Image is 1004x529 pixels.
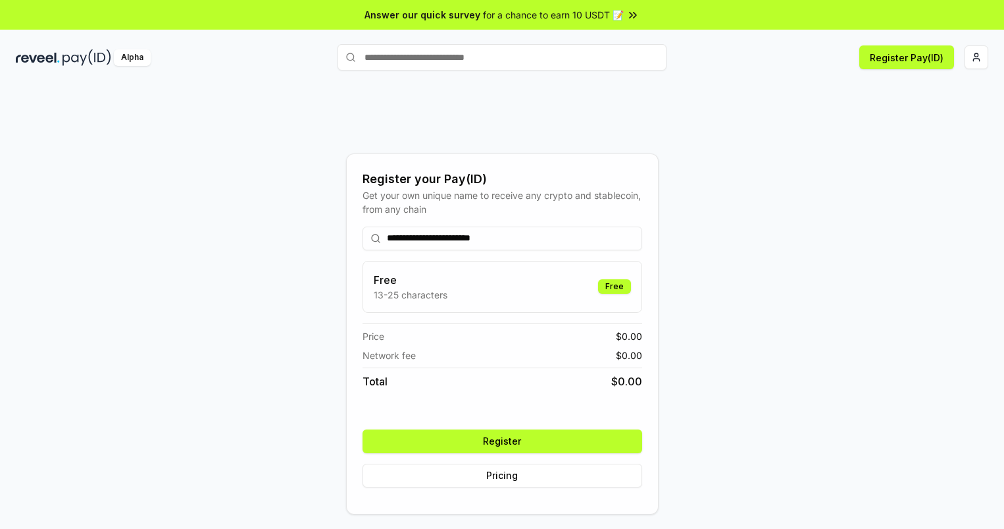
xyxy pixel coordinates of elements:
[859,45,954,69] button: Register Pay(ID)
[16,49,60,66] img: reveel_dark
[364,8,480,22] span: Answer our quick survey
[363,374,388,389] span: Total
[363,188,642,216] div: Get your own unique name to receive any crypto and stablecoin, from any chain
[363,464,642,487] button: Pricing
[114,49,151,66] div: Alpha
[363,348,416,362] span: Network fee
[616,348,642,362] span: $ 0.00
[63,49,111,66] img: pay_id
[363,170,642,188] div: Register your Pay(ID)
[363,329,384,343] span: Price
[363,430,642,453] button: Register
[374,272,447,288] h3: Free
[616,329,642,343] span: $ 0.00
[598,279,631,294] div: Free
[611,374,642,389] span: $ 0.00
[374,288,447,302] p: 13-25 characters
[483,8,624,22] span: for a chance to earn 10 USDT 📝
